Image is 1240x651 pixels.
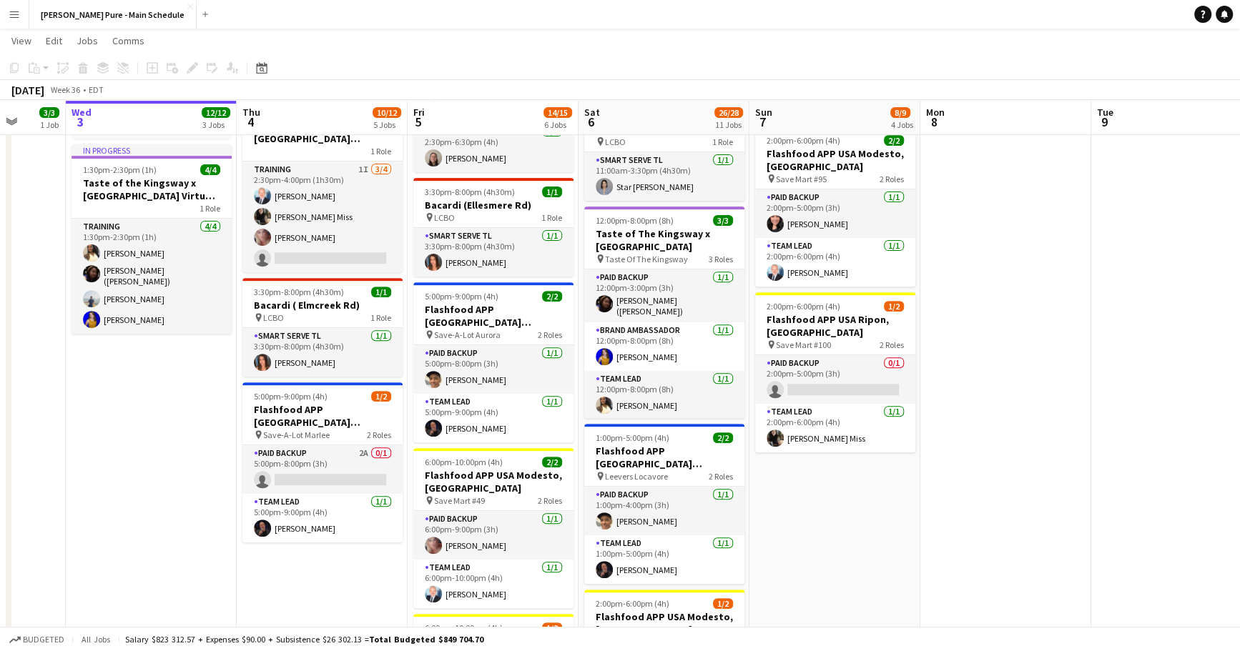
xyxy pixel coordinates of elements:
app-card-role: Team Lead1/12:00pm-6:00pm (4h)[PERSON_NAME] Miss [755,404,915,452]
span: View [11,34,31,47]
span: 8/9 [890,107,910,118]
span: Taste Of The Kingsway [605,254,688,264]
app-card-role: Team Lead1/16:00pm-10:00pm (4h)[PERSON_NAME] [413,560,574,608]
span: 2 Roles [880,174,904,184]
span: Jobs [77,34,98,47]
span: 3 [69,114,92,130]
a: Jobs [71,31,104,50]
app-job-card: In progress1:30pm-2:30pm (1h)4/4Taste of the Kingsway x [GEOGRAPHIC_DATA] Virtual Training1 RoleT... [72,144,232,334]
span: LCBO [263,312,284,323]
span: Leevers Locavore [605,471,668,482]
span: Save Mart #100 [776,339,831,350]
span: 4/4 [200,164,220,175]
h3: Flashfood APP USA Modesto, [GEOGRAPHIC_DATA] [755,147,915,173]
button: [PERSON_NAME] Pure - Main Schedule [29,1,197,29]
span: Mon [926,106,945,119]
span: 6:00pm-10:00pm (4h) [425,622,503,633]
span: 12/12 [202,107,230,118]
app-card-role: Training4/41:30pm-2:30pm (1h)[PERSON_NAME][PERSON_NAME] ([PERSON_NAME]) [PERSON_NAME][PERSON_NAME... [72,219,232,334]
span: 1:30pm-2:30pm (1h) [83,164,157,175]
h3: Flashfood APP USA Modesto, [GEOGRAPHIC_DATA] [413,469,574,495]
div: 1 Job [40,119,59,130]
span: Save Mart #49 [434,495,485,506]
app-card-role: Team Lead1/15:00pm-9:00pm (4h)[PERSON_NAME] [242,494,403,542]
span: 5:00pm-9:00pm (4h) [254,391,328,402]
div: 11 Jobs [715,119,742,130]
app-job-card: 11:00am-3:30pm (4h30m)1/1Bacardi (Yonge St) LCBO1 RoleSmart Serve TL1/111:00am-3:30pm (4h30m)Star... [584,102,744,201]
div: 6:00pm-10:00pm (4h)2/2Flashfood APP USA Modesto, [GEOGRAPHIC_DATA] Save Mart #492 RolesPaid Backu... [413,448,574,608]
span: 5:00pm-9:00pm (4h) [425,291,498,302]
span: 3/3 [713,215,733,226]
span: 6 [582,114,600,130]
app-job-card: 2:00pm-6:00pm (4h)1/2Flashfood APP USA Ripon, [GEOGRAPHIC_DATA] Save Mart #1002 RolesPaid Backup0... [755,292,915,452]
div: 5:00pm-9:00pm (4h)2/2Flashfood APP [GEOGRAPHIC_DATA] [GEOGRAPHIC_DATA], [GEOGRAPHIC_DATA] Save-A-... [413,282,574,442]
span: Save-A-Lot Marlee [263,429,330,440]
span: 2/2 [542,291,562,302]
span: Fri [413,106,425,119]
span: 2:00pm-6:00pm (4h) [767,301,840,312]
span: 1 Role [200,203,220,214]
div: EDT [89,84,104,95]
span: 1 Role [370,312,391,323]
span: 4 [240,114,260,130]
span: 2:00pm-6:00pm (4h) [767,135,840,146]
span: 1/2 [371,391,391,402]
span: 1 Role [541,212,562,223]
span: All jobs [79,634,113,645]
h3: Flashfood APP USA Ripon, [GEOGRAPHIC_DATA] [755,313,915,339]
div: 6 Jobs [544,119,571,130]
app-card-role: Team Lead1/12:00pm-6:00pm (4h)[PERSON_NAME] [755,238,915,287]
span: 2 Roles [538,329,562,340]
div: In progress [72,144,232,156]
span: 7 [753,114,772,130]
span: Total Budgeted $849 704.70 [369,634,483,645]
span: 1/1 [542,187,562,197]
div: 3 Jobs [202,119,230,130]
app-card-role: Paid Backup2A0/15:00pm-8:00pm (3h) [242,445,403,494]
app-job-card: 3:30pm-8:00pm (4h30m)1/1Bacardi (Ellesmere Rd) LCBO1 RoleSmart Serve TL1/13:30pm-8:00pm (4h30m)[P... [413,178,574,277]
div: 5 Jobs [373,119,400,130]
a: View [6,31,37,50]
app-job-card: 5:00pm-9:00pm (4h)1/2Flashfood APP [GEOGRAPHIC_DATA] [GEOGRAPHIC_DATA], [GEOGRAPHIC_DATA] Save-A-... [242,382,403,542]
app-card-role: Smart Serve TL1/13:30pm-8:00pm (4h30m)[PERSON_NAME] [413,228,574,277]
span: 3:30pm-8:00pm (4h30m) [425,187,515,197]
h3: Taste of The Kingsway x [GEOGRAPHIC_DATA] [584,227,744,253]
div: Salary $823 312.57 + Expenses $90.00 + Subsistence $26 302.13 = [125,634,483,645]
span: 1/2 [713,598,733,609]
div: [DATE] [11,83,44,97]
app-card-role: Paid Backup1/16:00pm-9:00pm (3h)[PERSON_NAME] [413,511,574,560]
span: 10/12 [373,107,401,118]
span: LCBO [434,212,455,223]
div: 12:00pm-8:00pm (8h)3/3Taste of The Kingsway x [GEOGRAPHIC_DATA] Taste Of The Kingsway3 RolesPaid ... [584,207,744,418]
app-card-role: Smart Serve TL1/13:30pm-8:00pm (4h30m)[PERSON_NAME] [242,328,403,377]
h3: Bacardi (Ellesmere Rd) [413,199,574,212]
span: Budgeted [23,635,64,645]
app-card-role: Smart Serve TL1/111:00am-3:30pm (4h30m)Star [PERSON_NAME] [584,152,744,201]
app-job-card: 1:00pm-5:00pm (4h)2/2Flashfood APP [GEOGRAPHIC_DATA] [GEOGRAPHIC_DATA], [GEOGRAPHIC_DATA] Leevers... [584,424,744,584]
div: 3:30pm-8:00pm (4h30m)1/1Bacardi ( Elmcreek Rd) LCBO1 RoleSmart Serve TL1/13:30pm-8:00pm (4h30m)[P... [242,278,403,377]
h3: Flashfood APP [GEOGRAPHIC_DATA] [GEOGRAPHIC_DATA], [GEOGRAPHIC_DATA] [584,444,744,470]
a: Comms [107,31,150,50]
app-card-role: Team Lead1/15:00pm-9:00pm (4h)[PERSON_NAME] [413,394,574,442]
span: Sat [584,106,600,119]
span: 5 [411,114,425,130]
app-card-role: Team Lead1/12:30pm-6:30pm (4h)[PERSON_NAME] [413,124,574,172]
h3: Bacardi ( Elmcreek Rd) [242,299,403,312]
span: 2/2 [713,432,733,443]
app-job-card: 2:30pm-4:00pm (1h30m)3/4Flashfood APP [GEOGRAPHIC_DATA] Modesto Training1 RoleTraining1I3/42:30pm... [242,99,403,272]
app-card-role: Paid Backup1/12:00pm-5:00pm (3h)[PERSON_NAME] [755,189,915,238]
app-card-role: Team Lead1/11:00pm-5:00pm (4h)[PERSON_NAME] [584,535,744,584]
span: Comms [112,34,144,47]
span: 2/2 [542,457,562,467]
app-job-card: 2:00pm-6:00pm (4h)2/2Flashfood APP USA Modesto, [GEOGRAPHIC_DATA] Save Mart #952 RolesPaid Backup... [755,126,915,287]
h3: Taste of the Kingsway x [GEOGRAPHIC_DATA] Virtual Training [72,177,232,202]
span: 12:00pm-8:00pm (8h) [596,215,674,226]
a: Edit [40,31,68,50]
span: 1/2 [542,622,562,633]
